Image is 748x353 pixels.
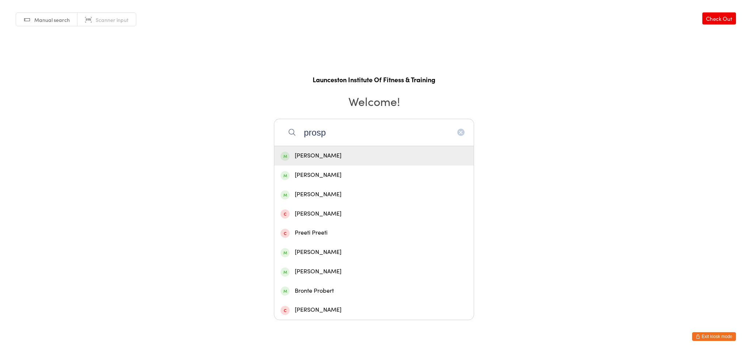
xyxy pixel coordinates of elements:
h2: Welcome! [7,93,741,109]
div: [PERSON_NAME] [280,305,467,315]
span: Scanner input [96,16,129,23]
a: Check Out [702,12,736,24]
span: Manual search [34,16,70,23]
div: [PERSON_NAME] [280,247,467,257]
input: Search [274,119,474,146]
div: [PERSON_NAME] [280,209,467,219]
div: [PERSON_NAME] [280,151,467,161]
div: [PERSON_NAME] [280,190,467,200]
div: [PERSON_NAME] [280,170,467,180]
div: [PERSON_NAME] [280,267,467,277]
h1: Launceston Institute Of Fitness & Training [7,75,741,84]
div: Preeti Preeti [280,228,467,238]
button: Exit kiosk mode [692,332,736,341]
div: Bronte Probert [280,286,467,296]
